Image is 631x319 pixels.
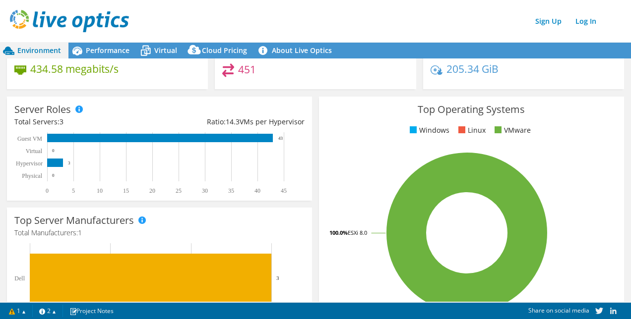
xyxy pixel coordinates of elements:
li: Windows [407,125,449,136]
text: 35 [228,187,234,194]
text: 0 [46,187,49,194]
h4: 451 [238,64,256,75]
div: Ratio: VMs per Hypervisor [159,116,304,127]
h4: 205.34 GiB [446,63,499,74]
img: live_optics_svg.svg [10,10,129,32]
h3: Top Server Manufacturers [14,215,134,226]
text: Dell [14,275,25,282]
h4: 434.58 megabits/s [30,63,119,74]
text: 30 [202,187,208,194]
a: About Live Optics [254,43,339,58]
text: 0 [52,173,55,178]
tspan: ESXi 8.0 [348,229,367,236]
text: 43 [278,136,283,141]
text: 3 [276,275,279,281]
text: 10 [97,187,103,194]
h3: Top Operating Systems [326,104,617,115]
li: Linux [456,125,486,136]
h3: Server Roles [14,104,71,115]
a: Sign Up [530,14,567,28]
text: 5 [72,187,75,194]
h4: Total Manufacturers: [14,227,305,238]
div: Total Servers: [14,116,159,127]
span: Virtual [154,46,177,55]
span: Performance [86,46,129,55]
tspan: 100.0% [329,229,348,236]
text: Guest VM [17,135,42,142]
text: 25 [176,187,182,194]
li: VMware [492,125,531,136]
span: 1 [78,228,82,237]
text: Virtual [26,148,43,155]
text: 40 [254,187,260,194]
a: Project Notes [63,305,121,317]
a: 1 [2,305,33,317]
span: Cloud Pricing [202,46,247,55]
span: Share on social media [528,306,589,315]
span: Environment [17,46,61,55]
text: 45 [281,187,287,194]
a: 2 [32,305,63,317]
a: Log In [570,14,601,28]
text: 15 [123,187,129,194]
span: 3 [60,117,63,126]
text: 0 [52,148,55,153]
text: 20 [149,187,155,194]
text: 3 [68,160,70,165]
text: Hypervisor [16,160,43,167]
span: 14.3 [226,117,240,126]
text: Physical [22,172,42,179]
